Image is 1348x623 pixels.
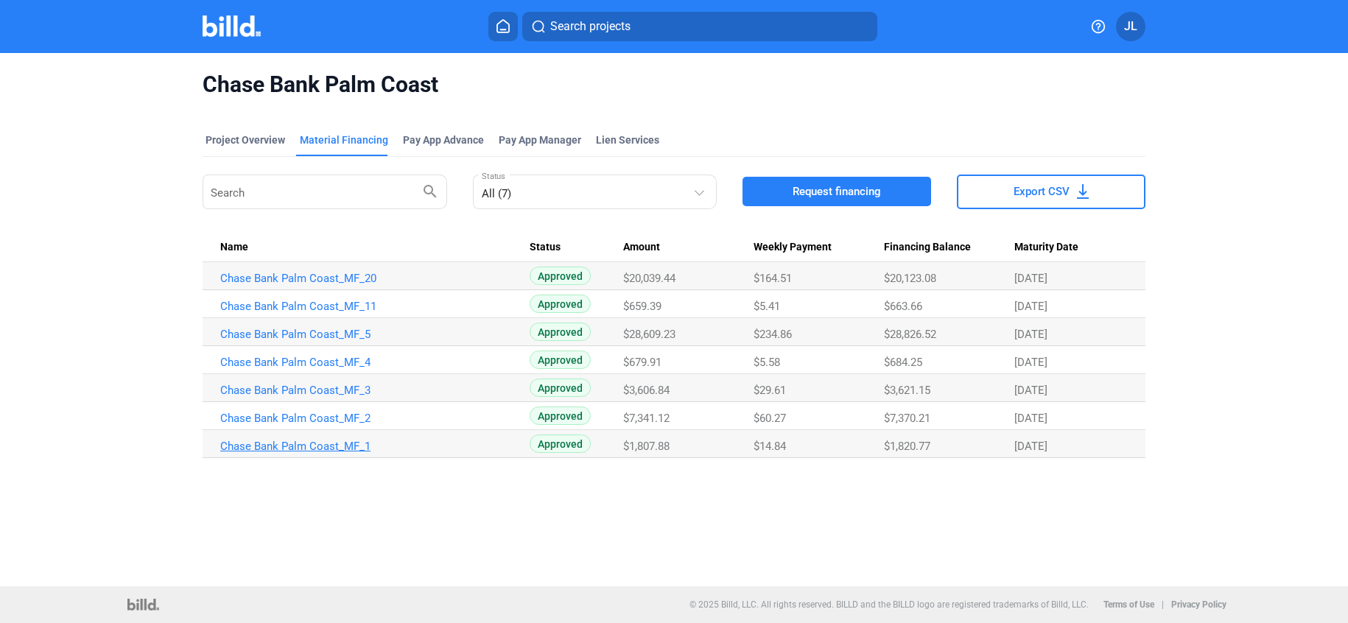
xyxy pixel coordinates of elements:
span: $1,807.88 [623,440,670,453]
span: $663.66 [884,300,922,313]
mat-select-trigger: All (7) [482,187,511,200]
b: Privacy Policy [1171,599,1226,610]
span: Name [220,241,248,254]
span: Status [530,241,561,254]
span: $28,826.52 [884,328,936,341]
a: Chase Bank Palm Coast_MF_20 [220,272,530,285]
span: $3,606.84 [623,384,670,397]
div: Material Financing [300,133,388,147]
span: $234.86 [754,328,792,341]
button: Search projects [522,12,877,41]
button: Request financing [743,177,931,206]
span: Search projects [550,18,631,35]
span: Maturity Date [1014,241,1078,254]
span: $5.41 [754,300,780,313]
div: Maturity Date [1014,241,1128,254]
span: Approved [530,295,591,313]
span: $1,820.77 [884,440,930,453]
div: Pay App Advance [403,133,484,147]
span: $164.51 [754,272,792,285]
span: $14.84 [754,440,786,453]
span: $20,123.08 [884,272,936,285]
p: © 2025 Billd, LLC. All rights reserved. BILLD and the BILLD logo are registered trademarks of Bil... [689,599,1089,610]
span: Financing Balance [884,241,971,254]
span: Weekly Payment [754,241,832,254]
span: $679.91 [623,356,661,369]
a: Chase Bank Palm Coast_MF_1 [220,440,530,453]
span: Chase Bank Palm Coast [203,71,1145,99]
span: JL [1124,18,1137,35]
div: Project Overview [206,133,285,147]
mat-icon: search [421,182,439,200]
span: $659.39 [623,300,661,313]
span: $684.25 [884,356,922,369]
a: Chase Bank Palm Coast_MF_3 [220,384,530,397]
span: Request financing [793,184,881,199]
span: $5.58 [754,356,780,369]
span: [DATE] [1014,328,1047,341]
a: Chase Bank Palm Coast_MF_2 [220,412,530,425]
span: [DATE] [1014,272,1047,285]
a: Chase Bank Palm Coast_MF_5 [220,328,530,341]
button: JL [1116,12,1145,41]
div: Weekly Payment [754,241,884,254]
span: [DATE] [1014,384,1047,397]
span: $7,341.12 [623,412,670,425]
span: $29.61 [754,384,786,397]
span: [DATE] [1014,412,1047,425]
b: Terms of Use [1103,599,1154,610]
div: Financing Balance [884,241,1014,254]
span: Pay App Manager [499,133,581,147]
span: Approved [530,379,591,397]
p: | [1162,599,1164,610]
span: Export CSV [1014,184,1070,199]
span: Approved [530,351,591,369]
span: $28,609.23 [623,328,675,341]
span: Approved [530,434,591,453]
span: Approved [530,406,591,425]
div: Name [220,241,530,254]
div: Amount [623,241,754,254]
span: Approved [530,267,591,285]
a: Chase Bank Palm Coast_MF_11 [220,300,530,313]
a: Chase Bank Palm Coast_MF_4 [220,356,530,369]
img: Billd Company Logo [203,15,261,37]
span: Amount [623,241,660,254]
img: logo [127,599,159,610]
span: $20,039.44 [623,272,675,285]
span: $7,370.21 [884,412,930,425]
button: Export CSV [957,175,1145,209]
span: Approved [530,323,591,341]
span: $60.27 [754,412,786,425]
span: [DATE] [1014,440,1047,453]
span: [DATE] [1014,300,1047,313]
span: $3,621.15 [884,384,930,397]
div: Lien Services [596,133,659,147]
div: Status [530,241,623,254]
span: [DATE] [1014,356,1047,369]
